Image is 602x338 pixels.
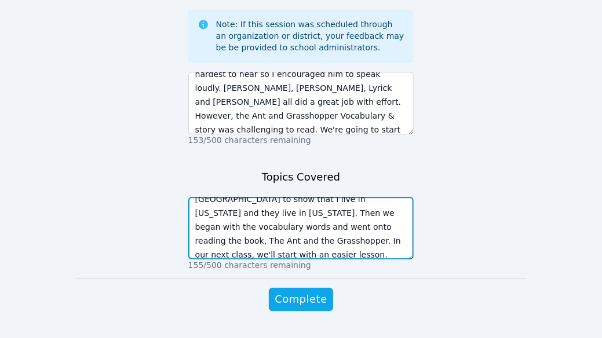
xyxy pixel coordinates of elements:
textarea: [DATE] was our first class! They were adorable and eager to start. [PERSON_NAME]'s voice was the ... [188,72,414,134]
textarea: [DATE] we began with introductions and they each told me if they had any pets. I shared a map of ... [188,197,414,259]
p: 153/500 characters remaining [188,134,414,146]
button: Complete [269,288,333,311]
span: Complete [275,291,327,307]
p: 155/500 characters remaining [188,259,414,271]
h3: Topics Covered [262,169,340,185]
div: Note: If this session was scheduled through an organization or district, your feedback may be be ... [216,19,405,53]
